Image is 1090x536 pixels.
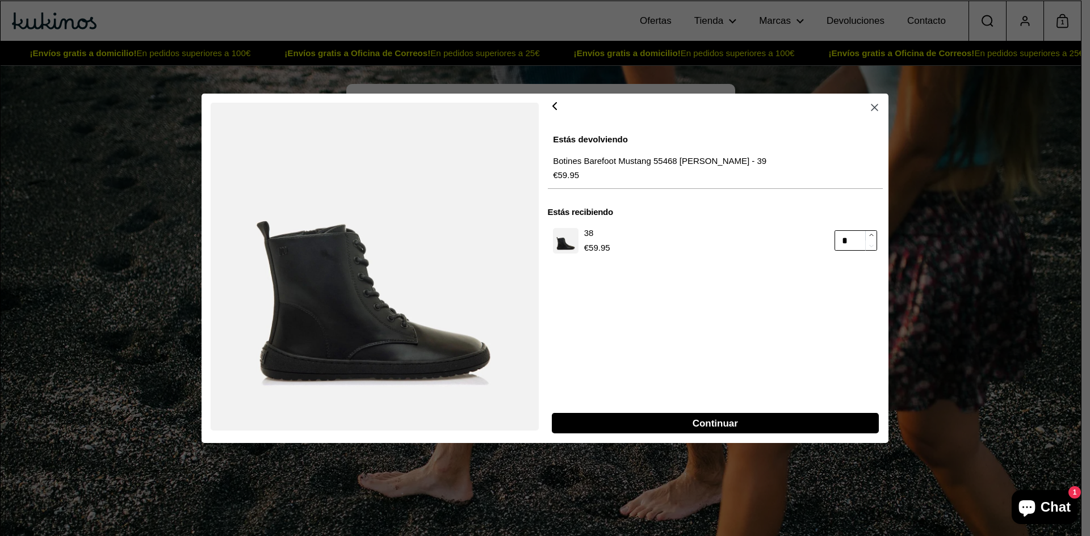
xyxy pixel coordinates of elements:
h5: Estás recibiendo [548,205,883,218]
inbox-online-store-chat: Chat de la tienda online Shopify [1008,490,1081,527]
button: Continuar [552,413,879,433]
img: Botinesplanos-Mujer-FREE-negro-61015-C47638-MTNG-01.webp [553,227,578,253]
span: Continuar [693,413,738,433]
p: €59.95 [584,240,610,254]
p: Estás devolviendo [553,132,877,145]
p: Botines Barefoot Mustang 55468 [PERSON_NAME] - 39 [553,154,766,168]
img: Botinesplanos-Mujer-FREE-negro-61015-C47638-MTNG-01.webp [211,102,539,430]
p: €59.95 [553,168,766,183]
p: 38 [584,226,610,240]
